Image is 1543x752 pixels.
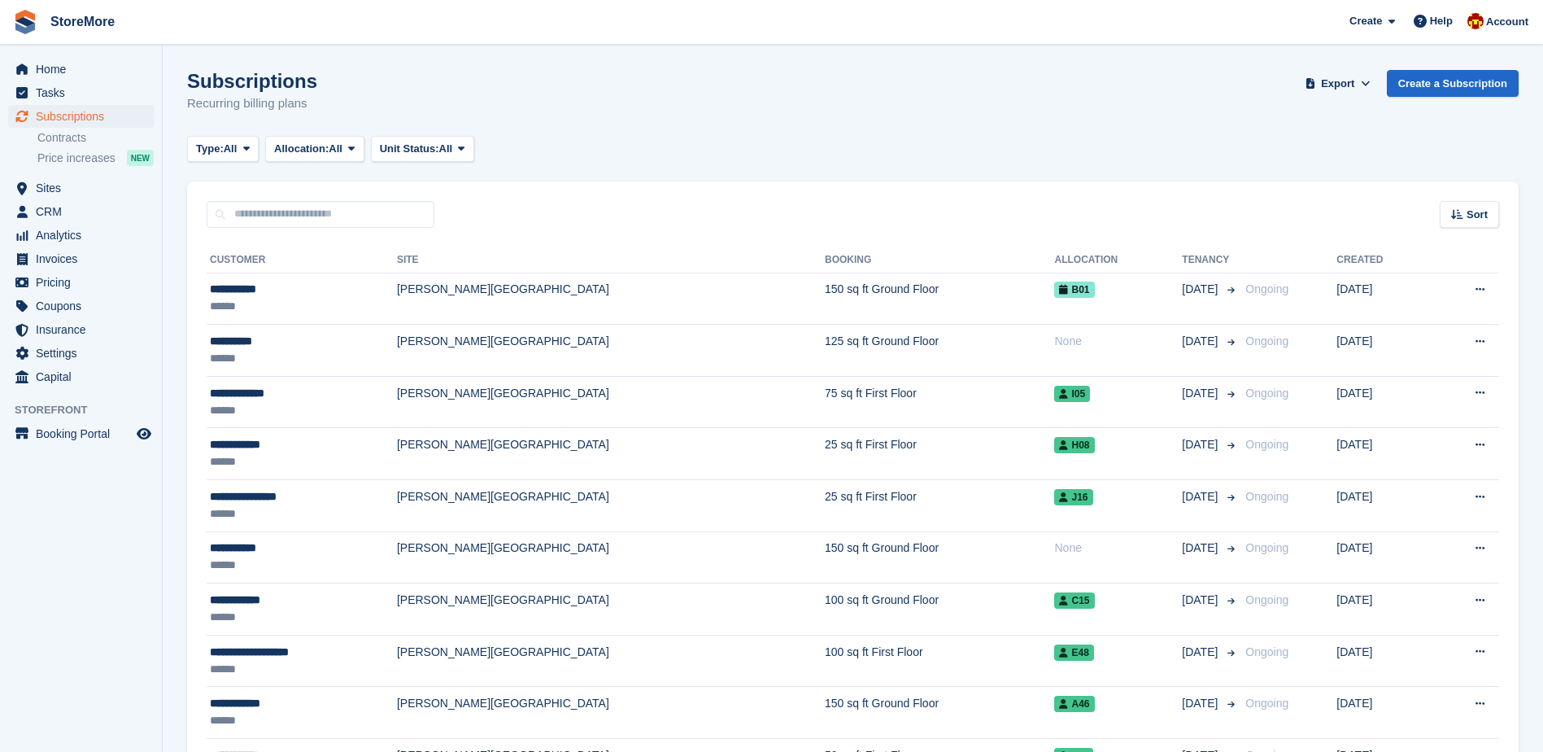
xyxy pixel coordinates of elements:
[1336,428,1430,480] td: [DATE]
[1245,593,1288,606] span: Ongoing
[37,130,154,146] a: Contracts
[36,105,133,128] span: Subscriptions
[1430,13,1453,29] span: Help
[1245,490,1288,503] span: Ongoing
[187,70,317,92] h1: Subscriptions
[36,247,133,270] span: Invoices
[1467,13,1484,29] img: Store More Team
[1054,696,1094,712] span: A46
[8,177,154,199] a: menu
[13,10,37,34] img: stora-icon-8386f47178a22dfd0bd8f6a31ec36ba5ce8667c1dd55bd0f319d3a0aa187defe.svg
[371,136,474,163] button: Unit Status: All
[1182,385,1221,402] span: [DATE]
[825,687,1054,739] td: 150 sq ft Ground Floor
[134,424,154,444] a: Preview store
[1182,436,1221,453] span: [DATE]
[1182,695,1221,712] span: [DATE]
[1054,333,1182,350] div: None
[1302,70,1374,97] button: Export
[196,141,224,157] span: Type:
[187,136,259,163] button: Type: All
[1336,273,1430,325] td: [DATE]
[8,200,154,223] a: menu
[1054,247,1182,273] th: Allocation
[44,8,121,35] a: StoreMore
[36,318,133,341] span: Insurance
[825,480,1054,532] td: 25 sq ft First Floor
[825,273,1054,325] td: 150 sq ft Ground Floor
[36,177,133,199] span: Sites
[1182,592,1221,609] span: [DATE]
[1336,531,1430,584] td: [DATE]
[8,422,154,445] a: menu
[1245,645,1288,658] span: Ongoing
[8,224,154,247] a: menu
[8,318,154,341] a: menu
[15,402,162,418] span: Storefront
[8,81,154,104] a: menu
[397,428,825,480] td: [PERSON_NAME][GEOGRAPHIC_DATA]
[8,105,154,128] a: menu
[1245,282,1288,295] span: Ongoing
[36,271,133,294] span: Pricing
[825,635,1054,687] td: 100 sq ft First Floor
[1336,325,1430,377] td: [DATE]
[825,325,1054,377] td: 125 sq ft Ground Floor
[274,141,329,157] span: Allocation:
[397,635,825,687] td: [PERSON_NAME][GEOGRAPHIC_DATA]
[1349,13,1382,29] span: Create
[397,273,825,325] td: [PERSON_NAME][GEOGRAPHIC_DATA]
[1245,334,1288,348] span: Ongoing
[1182,488,1221,505] span: [DATE]
[397,480,825,532] td: [PERSON_NAME][GEOGRAPHIC_DATA]
[127,150,154,166] div: NEW
[329,141,342,157] span: All
[1467,207,1488,223] span: Sort
[397,376,825,428] td: [PERSON_NAME][GEOGRAPHIC_DATA]
[1245,697,1288,710] span: Ongoing
[1182,644,1221,661] span: [DATE]
[187,94,317,113] p: Recurring billing plans
[1182,247,1239,273] th: Tenancy
[1486,14,1528,30] span: Account
[36,365,133,388] span: Capital
[36,58,133,81] span: Home
[1054,282,1094,298] span: B01
[1245,541,1288,554] span: Ongoing
[1245,438,1288,451] span: Ongoing
[224,141,238,157] span: All
[825,376,1054,428] td: 75 sq ft First Floor
[1182,540,1221,557] span: [DATE]
[8,271,154,294] a: menu
[397,584,825,636] td: [PERSON_NAME][GEOGRAPHIC_DATA]
[1336,635,1430,687] td: [DATE]
[439,141,453,157] span: All
[1054,540,1182,557] div: None
[1245,387,1288,400] span: Ongoing
[1054,645,1093,661] span: E48
[8,247,154,270] a: menu
[36,81,133,104] span: Tasks
[380,141,439,157] span: Unit Status:
[36,422,133,445] span: Booking Portal
[1054,386,1090,402] span: I05
[397,687,825,739] td: [PERSON_NAME][GEOGRAPHIC_DATA]
[397,325,825,377] td: [PERSON_NAME][GEOGRAPHIC_DATA]
[37,149,154,167] a: Price increases NEW
[1387,70,1519,97] a: Create a Subscription
[1336,376,1430,428] td: [DATE]
[1336,687,1430,739] td: [DATE]
[36,295,133,317] span: Coupons
[825,584,1054,636] td: 100 sq ft Ground Floor
[8,365,154,388] a: menu
[265,136,364,163] button: Allocation: All
[36,342,133,365] span: Settings
[8,342,154,365] a: menu
[825,531,1054,584] td: 150 sq ft Ground Floor
[1336,480,1430,532] td: [DATE]
[1336,247,1430,273] th: Created
[825,428,1054,480] td: 25 sq ft First Floor
[8,295,154,317] a: menu
[397,247,825,273] th: Site
[8,58,154,81] a: menu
